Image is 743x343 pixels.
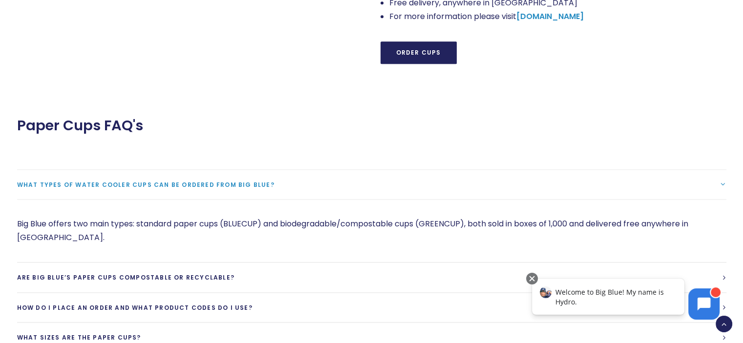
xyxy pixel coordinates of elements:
span: Are Big Blue’s paper cups compostable or recyclable? [17,273,234,282]
span: Paper Cups FAQ's [17,117,143,134]
span: What types of water cooler cups can be ordered from Big Blue? [17,181,275,189]
span: What sizes are the paper cups? [17,333,141,342]
a: Order Cups [381,41,457,64]
iframe: Chatbot [522,271,729,329]
a: What types of water cooler cups can be ordered from Big Blue? [17,170,726,200]
p: Big Blue offers two main types: standard paper cups (BLUECUP) and biodegradable/compostable cups ... [17,217,726,244]
a: [DOMAIN_NAME] [516,11,584,22]
a: Are Big Blue’s paper cups compostable or recyclable? [17,262,726,292]
li: For more information please visit [389,10,605,23]
span: How do I place an order and what product codes do I use? [17,303,253,312]
a: How do I place an order and what product codes do I use? [17,293,726,323]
